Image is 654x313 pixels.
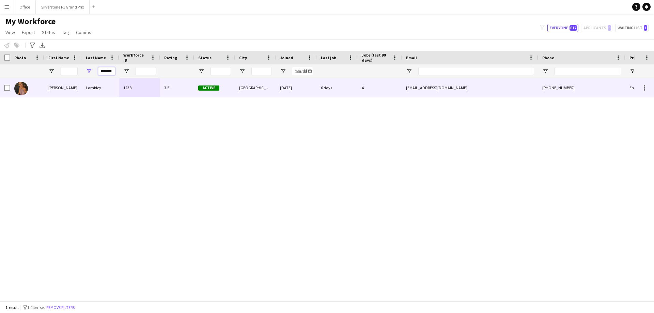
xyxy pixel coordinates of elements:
a: View [3,28,18,37]
button: Open Filter Menu [629,68,636,74]
input: Workforce ID Filter Input [136,67,156,75]
button: Open Filter Menu [406,68,412,74]
button: Open Filter Menu [198,68,204,74]
input: City Filter Input [251,67,272,75]
span: Tag [62,29,69,35]
span: City [239,55,247,60]
span: Export [22,29,35,35]
span: 1 filter set [27,305,45,310]
input: Joined Filter Input [292,67,313,75]
a: Comms [73,28,94,37]
button: Everyone817 [547,24,578,32]
button: Waiting list1 [615,24,649,32]
app-action-btn: Advanced filters [28,41,36,49]
div: 6 days [317,78,358,97]
span: First Name [48,55,69,60]
span: 817 [570,25,577,31]
input: Email Filter Input [418,67,534,75]
span: Active [198,85,219,91]
div: 3.5 [160,78,194,97]
input: First Name Filter Input [61,67,78,75]
input: Last Name Filter Input [98,67,115,75]
button: Remove filters [45,304,76,311]
span: Status [42,29,55,35]
a: Tag [59,28,72,37]
button: Open Filter Menu [280,68,286,74]
div: 4 [358,78,402,97]
span: 1 [644,25,647,31]
span: Phone [542,55,554,60]
span: View [5,29,15,35]
span: Jobs (last 90 days) [362,52,390,63]
span: Status [198,55,212,60]
span: Profile [629,55,643,60]
a: Export [19,28,38,37]
span: Email [406,55,417,60]
div: [DATE] [276,78,317,97]
button: Open Filter Menu [542,68,548,74]
div: [GEOGRAPHIC_DATA] [235,78,276,97]
span: Comms [76,29,91,35]
button: Open Filter Menu [48,68,54,74]
span: Rating [164,55,177,60]
span: Workforce ID [123,52,148,63]
div: Lambley [82,78,119,97]
button: Open Filter Menu [123,68,129,74]
button: Silverstone F1 Grand Prix [36,0,90,14]
span: Last job [321,55,336,60]
span: Last Name [86,55,106,60]
div: 1238 [119,78,160,97]
a: Status [39,28,58,37]
button: Open Filter Menu [86,68,92,74]
input: Phone Filter Input [555,67,621,75]
input: Status Filter Input [211,67,231,75]
div: [PERSON_NAME] [44,78,82,97]
div: [PHONE_NUMBER] [538,78,625,97]
button: Open Filter Menu [239,68,245,74]
div: [EMAIL_ADDRESS][DOMAIN_NAME] [402,78,538,97]
span: My Workforce [5,16,56,27]
button: Office [14,0,36,14]
app-action-btn: Export XLSX [38,41,46,49]
span: Joined [280,55,293,60]
span: Photo [14,55,26,60]
img: Mimi Lambley [14,82,28,95]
